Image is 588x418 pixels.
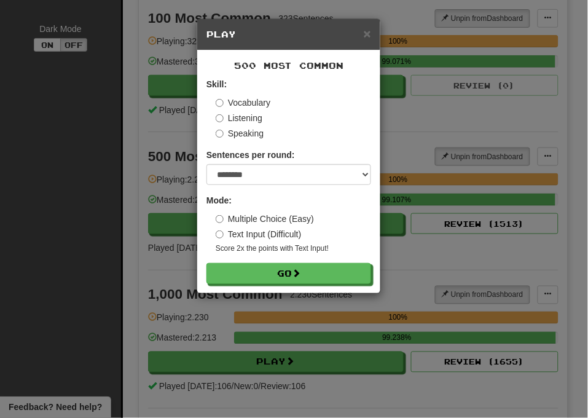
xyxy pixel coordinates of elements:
[216,99,224,107] input: Vocabulary
[216,243,371,254] small: Score 2x the points with Text Input !
[216,127,264,140] label: Speaking
[216,130,224,138] input: Speaking
[216,231,224,239] input: Text Input (Difficult)
[216,213,314,225] label: Multiple Choice (Easy)
[206,195,232,205] strong: Mode:
[206,263,371,284] button: Go
[206,149,295,161] label: Sentences per round:
[364,26,371,41] span: ×
[364,27,371,40] button: Close
[216,112,262,124] label: Listening
[216,97,270,109] label: Vocabulary
[206,79,227,89] strong: Skill:
[234,60,343,71] span: 500 Most Common
[216,114,224,122] input: Listening
[216,228,302,240] label: Text Input (Difficult)
[216,215,224,223] input: Multiple Choice (Easy)
[206,28,371,41] h5: Play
